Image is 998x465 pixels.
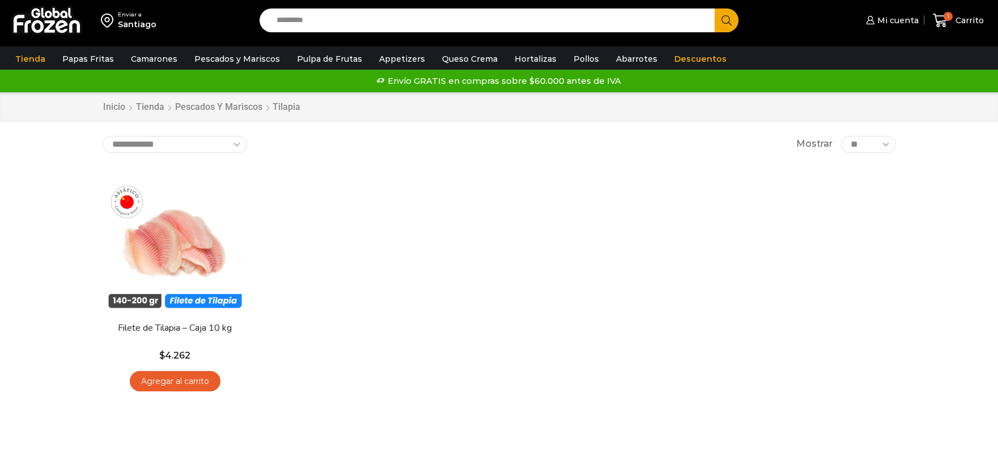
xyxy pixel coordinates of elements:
select: Pedido de la tienda [103,136,247,153]
a: 1 Carrito [930,7,987,34]
a: Camarones [125,48,183,70]
a: Tienda [135,101,165,114]
a: Pulpa de Frutas [291,48,368,70]
span: 1 [944,12,953,21]
div: Santiago [118,19,156,30]
button: Search button [715,8,738,32]
a: Descuentos [669,48,732,70]
a: Queso Crema [436,48,503,70]
img: address-field-icon.svg [101,11,118,30]
span: Mostrar [796,138,833,151]
span: Mi cuenta [874,15,919,26]
span: $ [159,350,165,361]
a: Papas Fritas [57,48,120,70]
bdi: 4.262 [159,350,190,361]
a: Appetizers [373,48,431,70]
a: Agregar al carrito: “Filete de Tilapia - Caja 10 kg” [130,371,220,392]
a: Pescados y Mariscos [189,48,286,70]
div: Enviar a [118,11,156,19]
a: Mi cuenta [863,9,919,32]
a: Tienda [10,48,51,70]
a: Filete de Tilapia – Caja 10 kg [109,322,240,335]
a: Abarrotes [610,48,663,70]
a: Pollos [568,48,605,70]
h1: Tilapia [273,101,300,112]
a: Hortalizas [509,48,562,70]
span: Carrito [953,15,984,26]
a: Pescados y Mariscos [175,101,263,114]
a: Inicio [103,101,126,114]
nav: Breadcrumb [103,101,300,114]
